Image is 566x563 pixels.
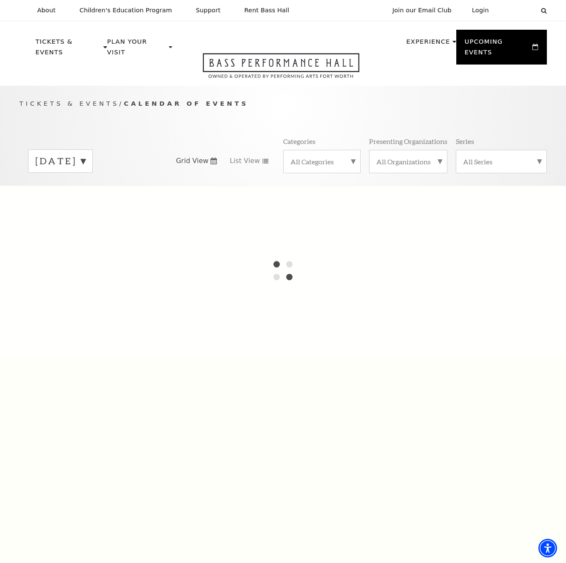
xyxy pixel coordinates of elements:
label: [DATE] [35,155,85,168]
span: Grid View [176,156,209,166]
p: Categories [283,137,316,146]
p: About [37,7,56,14]
p: Upcoming Events [465,37,531,62]
span: Tickets & Events [20,100,119,107]
p: Children's Education Program [80,7,172,14]
span: Calendar of Events [124,100,248,107]
div: Accessibility Menu [538,539,557,557]
label: All Categories [290,157,353,166]
p: Series [456,137,474,146]
span: List View [230,156,260,166]
label: All Series [463,157,540,166]
p: Support [196,7,221,14]
p: Tickets & Events [36,37,102,62]
p: Rent Bass Hall [245,7,290,14]
label: All Organizations [376,157,440,166]
p: Experience [406,37,450,52]
p: Presenting Organizations [369,137,447,146]
select: Select: [503,6,533,14]
p: / [20,99,547,109]
p: Plan Your Visit [107,37,167,62]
